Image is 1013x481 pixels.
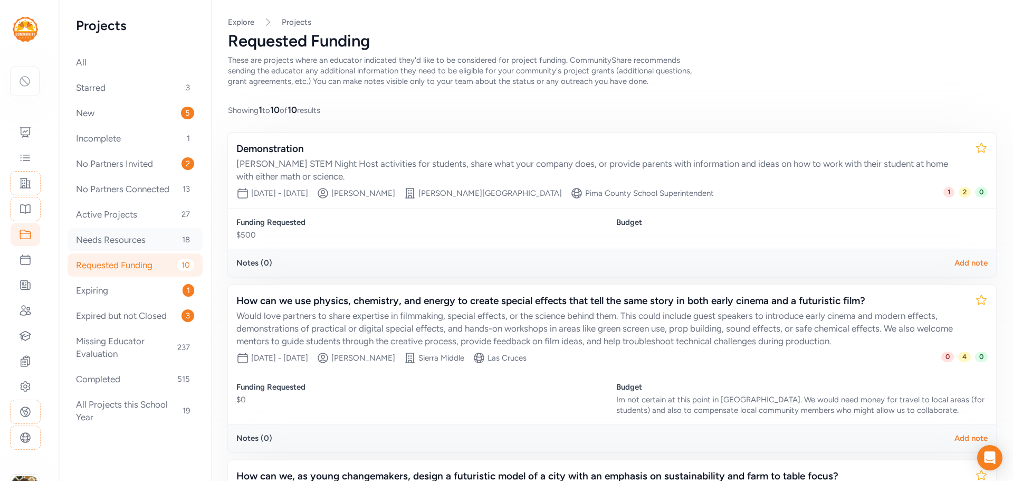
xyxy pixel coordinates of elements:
[68,253,203,277] div: Requested Funding
[181,157,194,170] span: 2
[173,373,194,385] span: 515
[418,188,562,199] div: [PERSON_NAME][GEOGRAPHIC_DATA]
[959,187,971,197] span: 2
[954,258,988,268] div: Add note
[616,217,988,228] div: Budget
[177,208,194,221] span: 27
[68,304,203,327] div: Expired but not Closed
[76,17,194,34] h2: Projects
[282,17,311,27] a: Projects
[177,259,194,271] span: 10
[236,157,967,183] div: [PERSON_NAME] STEM Night Host activities for students, share what your company does, or provide p...
[236,217,608,228] div: Funding Requested
[585,188,714,199] div: Pima County School Superintendent
[259,105,262,115] span: 1
[251,353,308,363] div: [DATE] - [DATE]
[958,352,971,362] span: 4
[975,187,988,197] span: 0
[68,51,203,74] div: All
[270,105,280,115] span: 10
[488,353,527,363] div: Las Cruces
[228,17,996,27] nav: Breadcrumb
[68,367,203,391] div: Completed
[68,203,203,226] div: Active Projects
[183,284,194,297] span: 1
[228,55,692,86] span: These are projects where an educator indicated they'd like to be considered for project funding. ...
[183,132,194,145] span: 1
[228,103,320,116] span: Showing to of results
[288,105,297,115] span: 10
[68,279,203,302] div: Expiring
[68,177,203,201] div: No Partners Connected
[975,352,988,362] span: 0
[178,233,194,246] span: 18
[181,81,194,94] span: 3
[236,258,272,268] div: Notes ( 0 )
[228,17,254,27] a: Explore
[418,353,464,363] div: Sierra Middle
[178,183,194,195] span: 13
[616,394,988,416] div: Im not certain at this point in [GEOGRAPHIC_DATA]. We would need money for travel to local areas ...
[68,393,203,429] div: All Projects this School Year
[616,382,988,392] div: Budget
[68,228,203,251] div: Needs Resources
[236,142,967,156] div: Demonstration
[236,230,608,240] div: $ 500
[236,394,608,405] div: $ 0
[173,341,194,354] span: 237
[181,107,194,119] span: 5
[251,188,308,199] div: [DATE] - [DATE]
[236,294,967,308] div: How can we use physics, chemistry, and energy to create special effects that tell the same story ...
[228,32,996,51] div: Requested Funding
[943,187,954,197] span: 1
[68,329,203,365] div: Missing Educator Evaluation
[68,152,203,175] div: No Partners Invited
[954,433,988,444] div: Add note
[236,382,608,392] div: Funding Requested
[331,353,395,363] div: [PERSON_NAME]
[68,76,203,99] div: Starred
[68,127,203,150] div: Incomplete
[181,309,194,322] span: 3
[941,352,954,362] span: 0
[13,17,38,42] img: logo
[68,101,203,125] div: New
[331,188,395,199] div: [PERSON_NAME]
[178,404,194,417] span: 19
[236,433,272,444] div: Notes ( 0 )
[236,309,967,347] div: Would love partners to share expertise in filmmaking, special effects, or the science behind them...
[977,445,1002,470] div: Open Intercom Messenger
